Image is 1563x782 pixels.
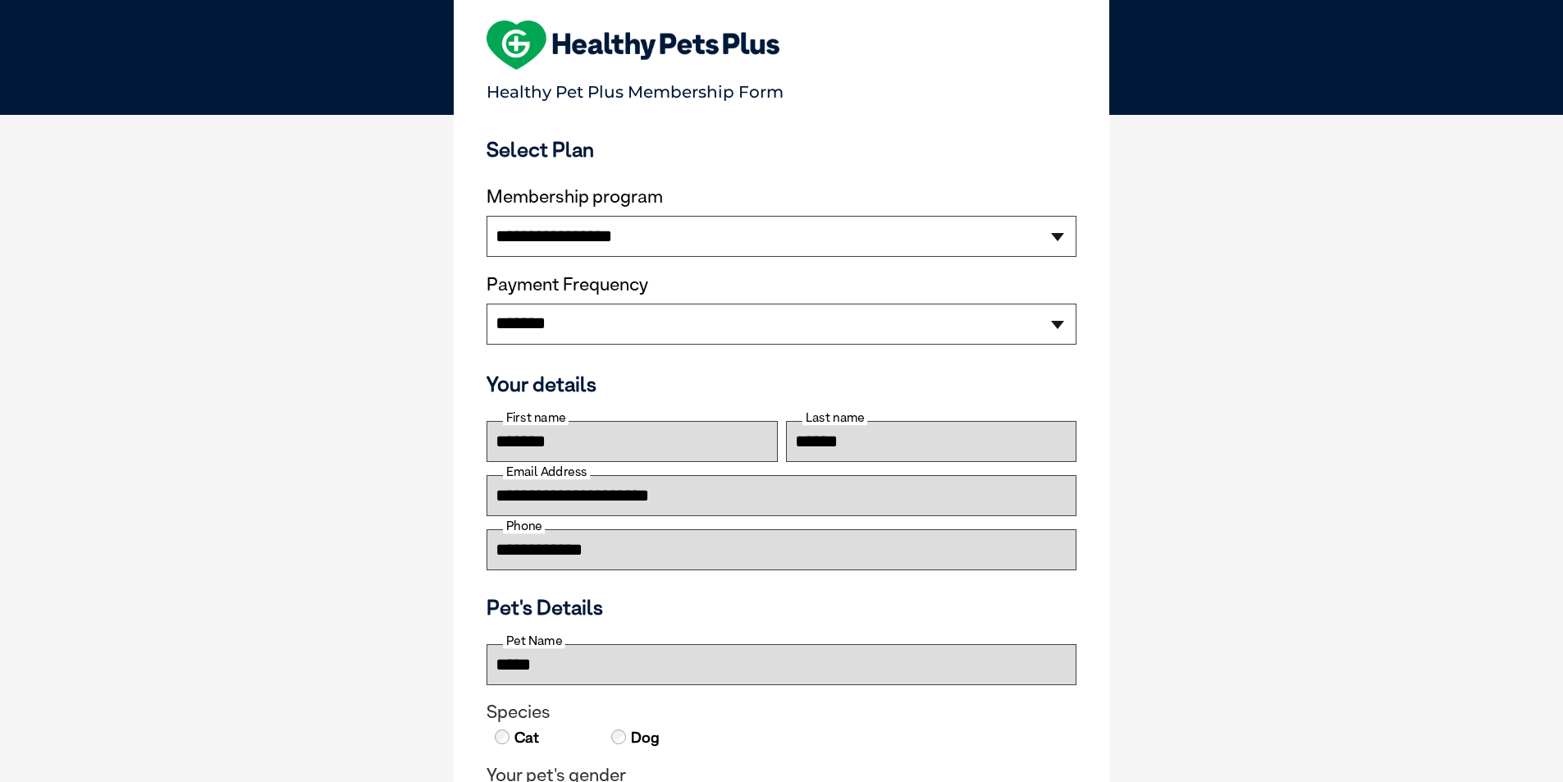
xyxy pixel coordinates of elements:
[487,137,1076,162] h3: Select Plan
[487,21,779,70] img: heart-shape-hpp-logo-large.png
[480,595,1083,620] h3: Pet's Details
[487,702,1076,723] legend: Species
[487,274,648,295] label: Payment Frequency
[487,186,1076,208] label: Membership program
[802,410,867,425] label: Last name
[487,372,1076,396] h3: Your details
[487,75,1076,102] p: Healthy Pet Plus Membership Form
[503,464,590,479] label: Email Address
[503,410,569,425] label: First name
[503,519,545,533] label: Phone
